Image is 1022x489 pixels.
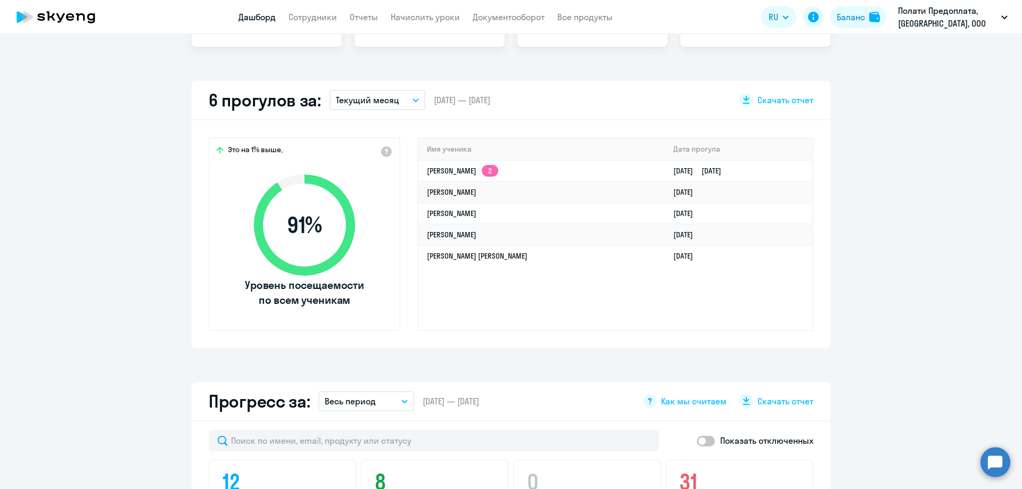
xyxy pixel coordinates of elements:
a: Начислить уроки [391,12,460,22]
a: Сотрудники [289,12,337,22]
a: [DATE] [673,209,702,218]
span: RU [769,11,778,23]
a: [PERSON_NAME]2 [427,166,498,176]
app-skyeng-badge: 2 [482,165,498,177]
span: [DATE] — [DATE] [423,395,479,407]
a: Отчеты [350,12,378,22]
button: Балансbalance [830,6,886,28]
button: Полати Предоплата, [GEOGRAPHIC_DATA], ООО [893,4,1013,30]
span: Скачать отчет [757,94,813,106]
span: Скачать отчет [757,395,813,407]
a: [PERSON_NAME] [427,187,476,197]
h2: 6 прогулов за: [209,89,321,111]
span: 91 % [243,212,366,238]
h2: Прогресс за: [209,391,310,412]
input: Поиск по имени, email, продукту или статусу [209,430,659,451]
a: [DATE] [673,230,702,239]
img: balance [869,12,880,22]
a: [PERSON_NAME] [427,230,476,239]
span: [DATE] — [DATE] [434,94,490,106]
p: Текущий месяц [336,94,399,106]
button: Текущий месяц [329,90,425,110]
a: Документооборот [473,12,545,22]
span: Как мы считаем [661,395,727,407]
a: Дашборд [238,12,276,22]
th: Дата прогула [665,138,812,160]
a: [DATE] [673,251,702,261]
p: Показать отключенных [720,434,813,447]
span: Это на 1% выше, [228,145,283,158]
a: [PERSON_NAME] [PERSON_NAME] [427,251,528,261]
button: Весь период [318,391,414,411]
div: Баланс [837,11,865,23]
a: [PERSON_NAME] [427,209,476,218]
a: [DATE] [673,187,702,197]
a: [DATE][DATE] [673,166,730,176]
p: Весь период [325,395,376,408]
p: Полати Предоплата, [GEOGRAPHIC_DATA], ООО [898,4,997,30]
button: RU [761,6,796,28]
span: Уровень посещаемости по всем ученикам [243,278,366,308]
a: Все продукты [557,12,613,22]
th: Имя ученика [418,138,665,160]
